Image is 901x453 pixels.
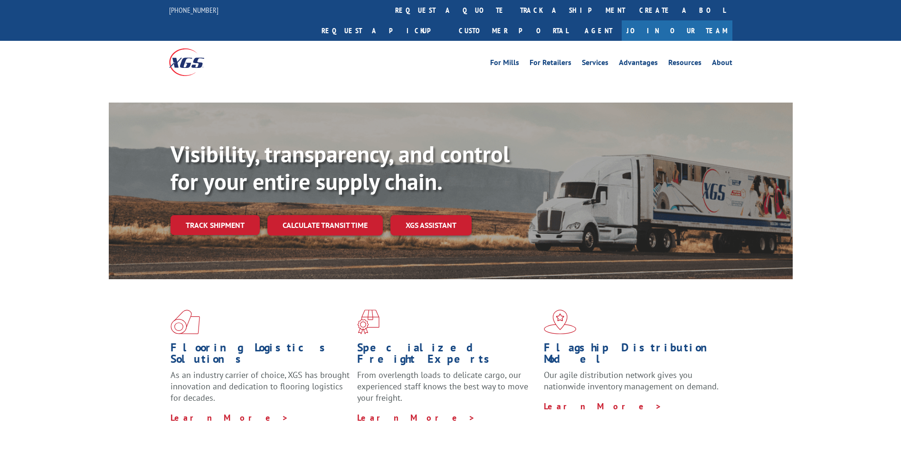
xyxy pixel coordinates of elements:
a: Request a pickup [314,20,452,41]
a: [PHONE_NUMBER] [169,5,218,15]
a: For Retailers [530,59,571,69]
p: From overlength loads to delicate cargo, our experienced staff knows the best way to move your fr... [357,369,537,412]
a: Track shipment [171,215,260,235]
img: xgs-icon-focused-on-flooring-red [357,310,379,334]
img: xgs-icon-total-supply-chain-intelligence-red [171,310,200,334]
b: Visibility, transparency, and control for your entire supply chain. [171,139,510,196]
a: Learn More > [171,412,289,423]
a: Advantages [619,59,658,69]
a: Customer Portal [452,20,575,41]
a: Resources [668,59,702,69]
a: Services [582,59,608,69]
a: Learn More > [357,412,475,423]
a: Calculate transit time [267,215,383,236]
a: Join Our Team [622,20,732,41]
a: Agent [575,20,622,41]
a: XGS ASSISTANT [390,215,472,236]
a: For Mills [490,59,519,69]
span: As an industry carrier of choice, XGS has brought innovation and dedication to flooring logistics... [171,369,350,403]
h1: Flooring Logistics Solutions [171,342,350,369]
h1: Flagship Distribution Model [544,342,723,369]
a: Learn More > [544,401,662,412]
h1: Specialized Freight Experts [357,342,537,369]
img: xgs-icon-flagship-distribution-model-red [544,310,577,334]
span: Our agile distribution network gives you nationwide inventory management on demand. [544,369,719,392]
a: About [712,59,732,69]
